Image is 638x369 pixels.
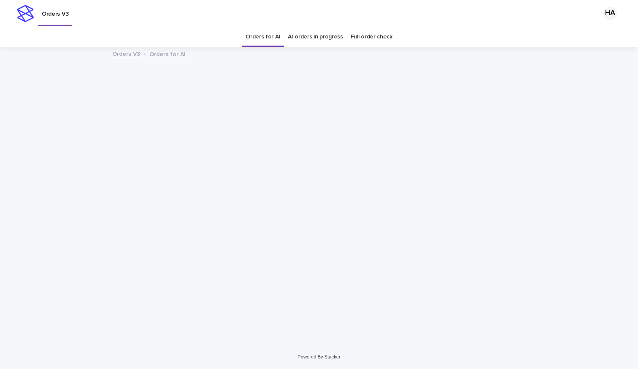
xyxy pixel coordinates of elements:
img: stacker-logo-s-only.png [17,5,34,22]
a: Full order check [351,27,392,47]
a: Powered By Stacker [297,354,340,359]
div: HA [603,7,617,20]
a: AI orders in progress [288,27,343,47]
p: Orders for AI [149,49,186,58]
a: Orders V3 [112,49,140,58]
a: Orders for AI [246,27,280,47]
